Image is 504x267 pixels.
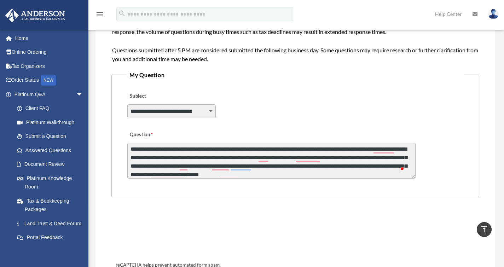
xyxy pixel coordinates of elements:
a: Home [5,31,94,45]
iframe: reCAPTCHA [114,219,221,247]
img: User Pic [488,9,499,19]
a: Document Review [10,157,94,172]
a: Platinum Walkthrough [10,115,94,129]
legend: My Question [127,70,464,80]
i: vertical_align_top [480,225,488,233]
label: Question [127,130,182,140]
a: vertical_align_top [477,222,492,237]
a: menu [95,12,104,18]
a: Online Ordering [5,45,94,59]
a: Answered Questions [10,143,94,157]
span: arrow_drop_down [76,87,90,102]
a: Client FAQ [10,101,94,116]
i: search [118,10,126,17]
a: Portal Feedback [10,231,94,245]
a: Submit a Question [10,129,90,144]
a: Tax & Bookkeeping Packages [10,194,94,216]
label: Subject [127,91,195,101]
i: menu [95,10,104,18]
a: Platinum Q&Aarrow_drop_down [5,87,94,101]
div: NEW [41,75,56,86]
a: Order StatusNEW [5,73,94,88]
textarea: To enrich screen reader interactions, please activate Accessibility in Grammarly extension settings [127,143,416,179]
img: Anderson Advisors Platinum Portal [3,8,67,22]
a: Land Trust & Deed Forum [10,216,94,231]
a: Tax Organizers [5,59,94,73]
a: Platinum Knowledge Room [10,171,94,194]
